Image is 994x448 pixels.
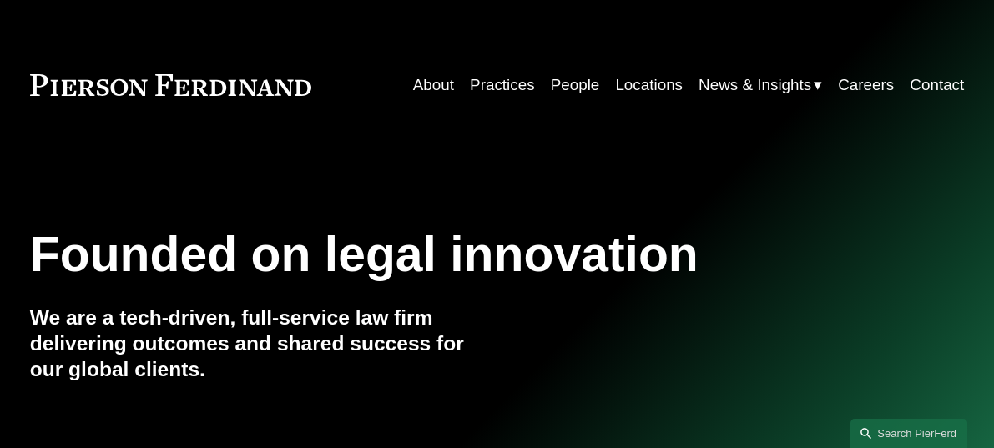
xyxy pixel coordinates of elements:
[699,69,822,101] a: folder dropdown
[838,69,894,101] a: Careers
[850,419,967,448] a: Search this site
[910,69,964,101] a: Contact
[30,305,497,383] h4: We are a tech-driven, full-service law firm delivering outcomes and shared success for our global...
[30,226,809,282] h1: Founded on legal innovation
[615,69,683,101] a: Locations
[470,69,535,101] a: Practices
[413,69,454,101] a: About
[551,69,600,101] a: People
[699,71,811,99] span: News & Insights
